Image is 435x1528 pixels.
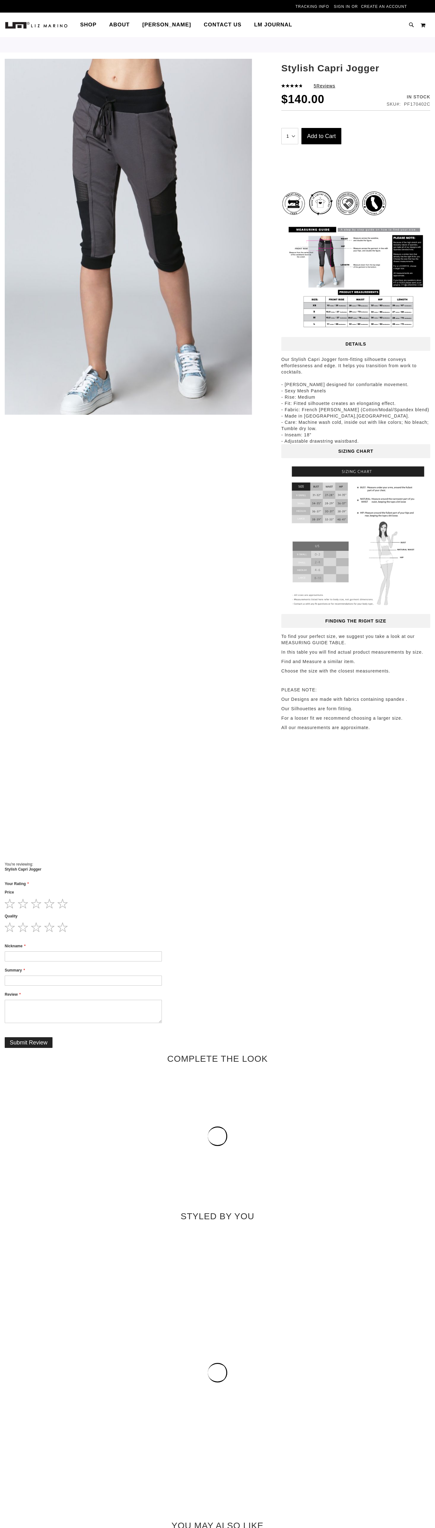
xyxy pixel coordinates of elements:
[404,101,430,107] div: PF170402C
[281,724,430,731] p: All our measurements are approximate.
[5,21,68,29] a: store logo
[5,867,162,872] strong: Stylish Capri Jogger
[387,102,401,107] strong: SKU
[281,84,303,88] div: 96%
[136,19,198,30] a: [PERSON_NAME]
[281,633,430,646] p: To find your perfect size, we suggest you take a look at our MEASURING GUIDE TABLE.
[142,22,191,28] span: [PERSON_NAME]
[5,862,33,866] span: You're reviewing:
[167,1054,268,1064] span: Complete the Look
[281,696,430,702] p: Our Designs are made with fabrics containing spandex .
[281,658,430,665] p: Find and Measure a similar item.
[314,83,335,88] a: 5Reviews
[204,22,241,28] span: Contact Us
[307,133,336,139] span: Add to Cart
[80,19,96,30] span: Shop
[281,337,430,351] a: Details
[281,687,430,693] p: PLEASE NOTE:
[281,128,298,144] select: Qty
[80,19,103,30] a: Shop
[301,128,341,144] button: Add to Cart
[281,706,430,712] p: Our Silhouettes are form fitting.
[281,356,430,444] p: Our Stylish Capri Jogger form-fitting silhouette conveys effortlessness and edge. It helps you tr...
[5,882,26,886] span: Your Rating
[109,22,129,28] span: About
[5,992,18,997] span: Review
[281,63,379,73] span: Stylish Capri Jogger
[5,944,23,948] span: Nickname
[197,19,248,30] a: Contact Us
[5,59,252,415] img: main product photo
[281,93,324,106] span: $140.00
[407,94,430,99] span: In stock
[181,1211,255,1221] span: Styled By You
[5,968,22,972] span: Summary
[281,668,430,674] p: Choose the size with the closest measurements.
[5,1037,52,1048] button: Submit Review
[334,4,350,9] a: Sign In
[5,890,14,894] span: Price
[5,914,18,918] span: Quality
[103,19,136,30] a: About
[295,4,329,9] a: Tracking Info
[10,1039,47,1046] span: Submit Review
[317,83,335,88] span: Reviews
[281,715,430,721] p: For a looser fit we recommend choosing a larger size.
[281,649,430,655] p: In this table you will find actual product measurements by size.
[387,94,430,100] div: Availability
[361,4,407,9] a: Create an Account
[281,444,430,458] a: Sizing Chart
[248,19,298,30] a: LM Journal
[281,614,430,628] a: Finding the Right Size
[254,22,292,28] span: LM Journal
